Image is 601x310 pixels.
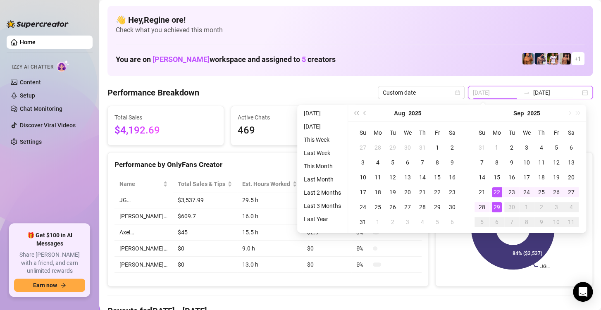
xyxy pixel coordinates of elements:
span: $4,192.69 [114,123,217,138]
td: 9.0 h [237,241,302,257]
div: 4 [373,157,383,167]
div: 16 [447,172,457,182]
div: 6 [492,217,502,227]
div: 18 [373,187,383,197]
td: 2025-09-03 [400,215,415,229]
a: Setup [20,92,35,99]
td: 2025-09-08 [489,155,504,170]
td: 2025-09-24 [519,185,534,200]
div: 1 [373,217,383,227]
span: Izzy AI Chatter [12,63,53,71]
div: 27 [403,202,413,212]
td: $609.7 [173,208,237,224]
div: 2 [507,143,517,153]
div: 22 [432,187,442,197]
div: 9 [447,157,457,167]
td: 2025-08-01 [430,140,445,155]
td: 2025-08-09 [445,155,460,170]
div: 19 [551,172,561,182]
td: 2025-09-26 [549,185,564,200]
td: 15.5 h [237,224,302,241]
td: 29.5 h [237,192,302,208]
img: Zach [559,53,571,64]
td: 2025-09-14 [475,170,489,185]
div: 21 [417,187,427,197]
div: 10 [358,172,368,182]
td: 2025-07-28 [370,140,385,155]
td: 2025-10-08 [519,215,534,229]
td: 2025-08-29 [430,200,445,215]
td: 2025-09-10 [519,155,534,170]
span: swap-right [523,89,530,96]
div: 8 [432,157,442,167]
th: Tu [504,125,519,140]
li: Last Week [300,148,344,158]
th: Su [475,125,489,140]
div: 7 [417,157,427,167]
td: 2025-09-17 [519,170,534,185]
td: 2025-10-06 [489,215,504,229]
td: 2025-09-28 [475,200,489,215]
td: 2025-08-03 [355,155,370,170]
li: Last 3 Months [300,201,344,211]
div: 14 [477,172,487,182]
div: 10 [551,217,561,227]
li: Last Month [300,174,344,184]
div: 3 [551,202,561,212]
td: $0 [173,241,237,257]
div: 23 [507,187,517,197]
div: 5 [477,217,487,227]
td: 2025-09-02 [385,215,400,229]
div: 3 [522,143,532,153]
input: Start date [473,88,520,97]
th: Th [534,125,549,140]
span: to [523,89,530,96]
td: 2025-08-17 [355,185,370,200]
td: 2025-09-22 [489,185,504,200]
div: 11 [566,217,576,227]
div: 4 [417,217,427,227]
th: Sa [445,125,460,140]
td: 2025-08-25 [370,200,385,215]
span: Check what you achieved this month [116,26,584,35]
div: 5 [551,143,561,153]
div: 18 [537,172,546,182]
td: 2025-09-18 [534,170,549,185]
button: Choose a year [408,105,421,122]
div: 20 [566,172,576,182]
td: 2025-08-05 [385,155,400,170]
div: 25 [537,187,546,197]
div: 31 [477,143,487,153]
td: 2025-09-27 [564,185,579,200]
img: AI Chatter [57,60,69,72]
td: 2025-10-01 [519,200,534,215]
td: 2025-08-21 [415,185,430,200]
div: Open Intercom Messenger [573,282,593,302]
td: 2025-08-07 [415,155,430,170]
td: 2025-08-26 [385,200,400,215]
li: This Month [300,161,344,171]
div: 7 [477,157,487,167]
div: 19 [388,187,398,197]
td: 2025-07-30 [400,140,415,155]
td: 2025-09-16 [504,170,519,185]
input: End date [533,88,580,97]
td: 2025-08-06 [400,155,415,170]
img: Hector [547,53,558,64]
span: + 1 [575,54,581,63]
div: 17 [522,172,532,182]
td: JG… [114,192,173,208]
th: Sa [564,125,579,140]
div: 30 [403,143,413,153]
td: $3,537.99 [173,192,237,208]
td: 2025-10-09 [534,215,549,229]
span: [PERSON_NAME] [153,55,210,64]
div: 4 [537,143,546,153]
div: 24 [358,202,368,212]
div: 27 [566,187,576,197]
div: 5 [388,157,398,167]
button: Previous month (PageUp) [360,105,370,122]
td: 2025-08-31 [475,140,489,155]
td: 2025-09-02 [504,140,519,155]
li: [DATE] [300,122,344,131]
